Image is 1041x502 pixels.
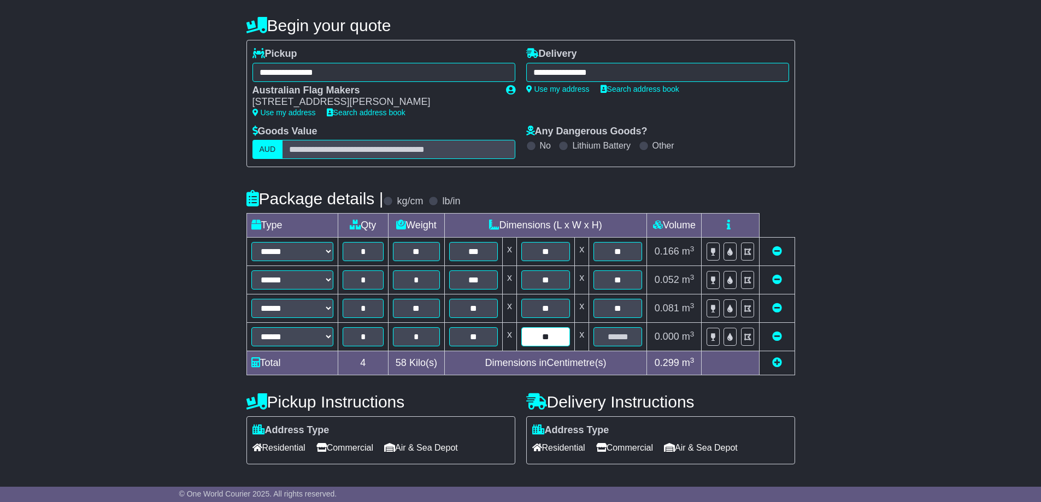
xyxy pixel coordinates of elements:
td: Weight [389,214,445,238]
td: x [575,238,589,266]
span: m [682,357,695,368]
td: Dimensions in Centimetre(s) [444,351,647,375]
div: [STREET_ADDRESS][PERSON_NAME] [252,96,495,108]
sup: 3 [690,356,695,364]
a: Search address book [327,108,405,117]
label: Goods Value [252,126,317,138]
td: x [575,323,589,351]
span: Commercial [316,439,373,456]
span: 58 [396,357,407,368]
td: Type [246,214,338,238]
span: Residential [252,439,305,456]
td: x [502,238,516,266]
td: x [575,294,589,323]
span: Residential [532,439,585,456]
a: Remove this item [772,303,782,314]
span: 0.052 [655,274,679,285]
td: x [502,294,516,323]
span: Air & Sea Depot [664,439,738,456]
h4: Package details | [246,190,384,208]
label: Delivery [526,48,577,60]
label: Lithium Battery [572,140,631,151]
label: lb/in [442,196,460,208]
span: 0.000 [655,331,679,342]
span: m [682,303,695,314]
label: Other [652,140,674,151]
span: m [682,274,695,285]
span: m [682,246,695,257]
a: Add new item [772,357,782,368]
span: 0.081 [655,303,679,314]
div: Australian Flag Makers [252,85,495,97]
label: Address Type [532,424,609,436]
label: Pickup [252,48,297,60]
span: 0.299 [655,357,679,368]
td: 4 [338,351,389,375]
a: Use my address [252,108,316,117]
span: © One World Courier 2025. All rights reserved. [179,489,337,498]
span: m [682,331,695,342]
a: Search address book [601,85,679,93]
a: Remove this item [772,331,782,342]
label: Address Type [252,424,330,436]
sup: 3 [690,302,695,310]
h4: Begin your quote [246,16,795,34]
sup: 3 [690,273,695,281]
span: Commercial [596,439,653,456]
sup: 3 [690,245,695,253]
h4: Delivery Instructions [526,393,795,411]
label: AUD [252,140,283,159]
label: Any Dangerous Goods? [526,126,648,138]
sup: 3 [690,330,695,338]
td: Dimensions (L x W x H) [444,214,647,238]
span: Air & Sea Depot [384,439,458,456]
span: 0.166 [655,246,679,257]
td: x [502,323,516,351]
label: kg/cm [397,196,423,208]
td: Volume [647,214,702,238]
a: Use my address [526,85,590,93]
td: Qty [338,214,389,238]
a: Remove this item [772,246,782,257]
label: No [540,140,551,151]
td: Kilo(s) [389,351,445,375]
td: Total [246,351,338,375]
td: x [575,266,589,294]
a: Remove this item [772,274,782,285]
h4: Pickup Instructions [246,393,515,411]
td: x [502,266,516,294]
